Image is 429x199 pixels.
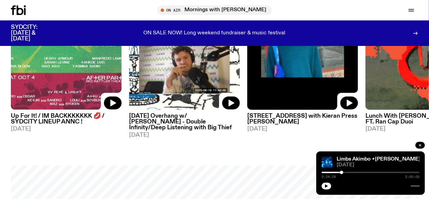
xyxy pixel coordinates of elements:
[144,30,286,36] p: ON SALE NOW! Long weekend fundraiser & music festival
[11,113,122,125] h3: Up For It! / IM BACKKKKKKK 💋 / SYDCITY LINEUP ANNC !
[129,110,240,138] a: [DATE] Overhang w/ [PERSON_NAME] - Double Infinity/Deep Listening with Big Thief[DATE]
[11,24,54,42] h3: SYDCITY: [DATE] & [DATE]
[247,126,358,132] span: [DATE]
[11,126,122,132] span: [DATE]
[129,132,240,138] span: [DATE]
[405,175,419,179] span: 2:00:00
[157,5,272,15] button: On AirMornings with [PERSON_NAME]
[129,113,240,131] h3: [DATE] Overhang w/ [PERSON_NAME] - Double Infinity/Deep Listening with Big Thief
[322,175,336,179] span: 0:24:26
[247,113,358,125] h3: [STREET_ADDRESS] with Kieran Press [PERSON_NAME]
[11,110,122,132] a: Up For It! / IM BACKKKKKKK 💋 / SYDCITY LINEUP ANNC ![DATE]
[337,163,419,168] span: [DATE]
[337,156,424,162] a: Limbs Akimbo ⋆[PERSON_NAME]⋆
[247,110,358,132] a: [STREET_ADDRESS] with Kieran Press [PERSON_NAME][DATE]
